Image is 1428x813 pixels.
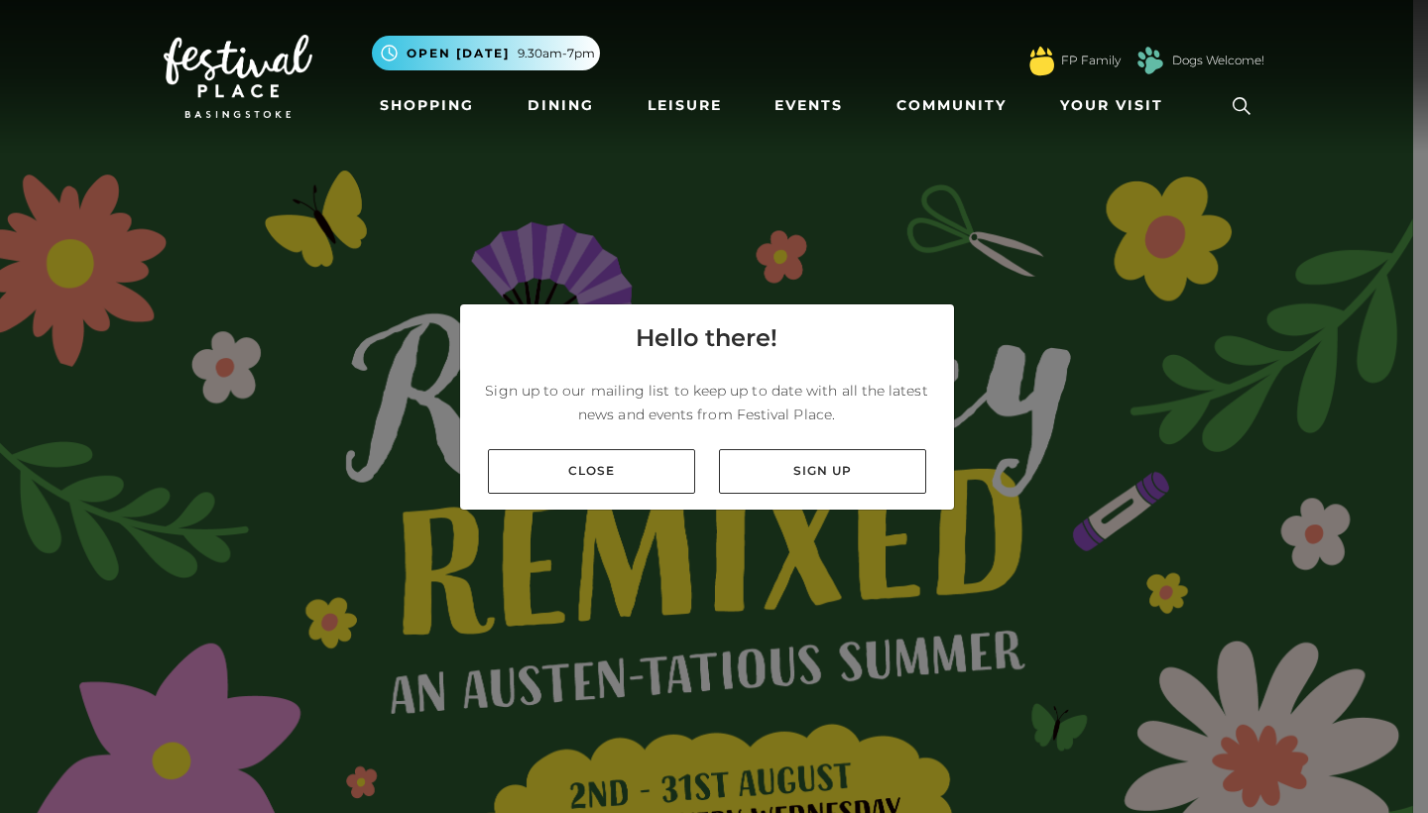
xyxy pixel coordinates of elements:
a: Leisure [640,87,730,124]
a: Shopping [372,87,482,124]
a: Sign up [719,449,926,494]
a: Community [889,87,1014,124]
h4: Hello there! [636,320,777,356]
span: Your Visit [1060,95,1163,116]
a: FP Family [1061,52,1121,69]
p: Sign up to our mailing list to keep up to date with all the latest news and events from Festival ... [476,379,938,426]
a: Close [488,449,695,494]
a: Your Visit [1052,87,1181,124]
a: Dogs Welcome! [1172,52,1264,69]
span: Open [DATE] [407,45,510,62]
span: 9.30am-7pm [518,45,595,62]
img: Festival Place Logo [164,35,312,118]
button: Open [DATE] 9.30am-7pm [372,36,600,70]
a: Events [767,87,851,124]
a: Dining [520,87,602,124]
